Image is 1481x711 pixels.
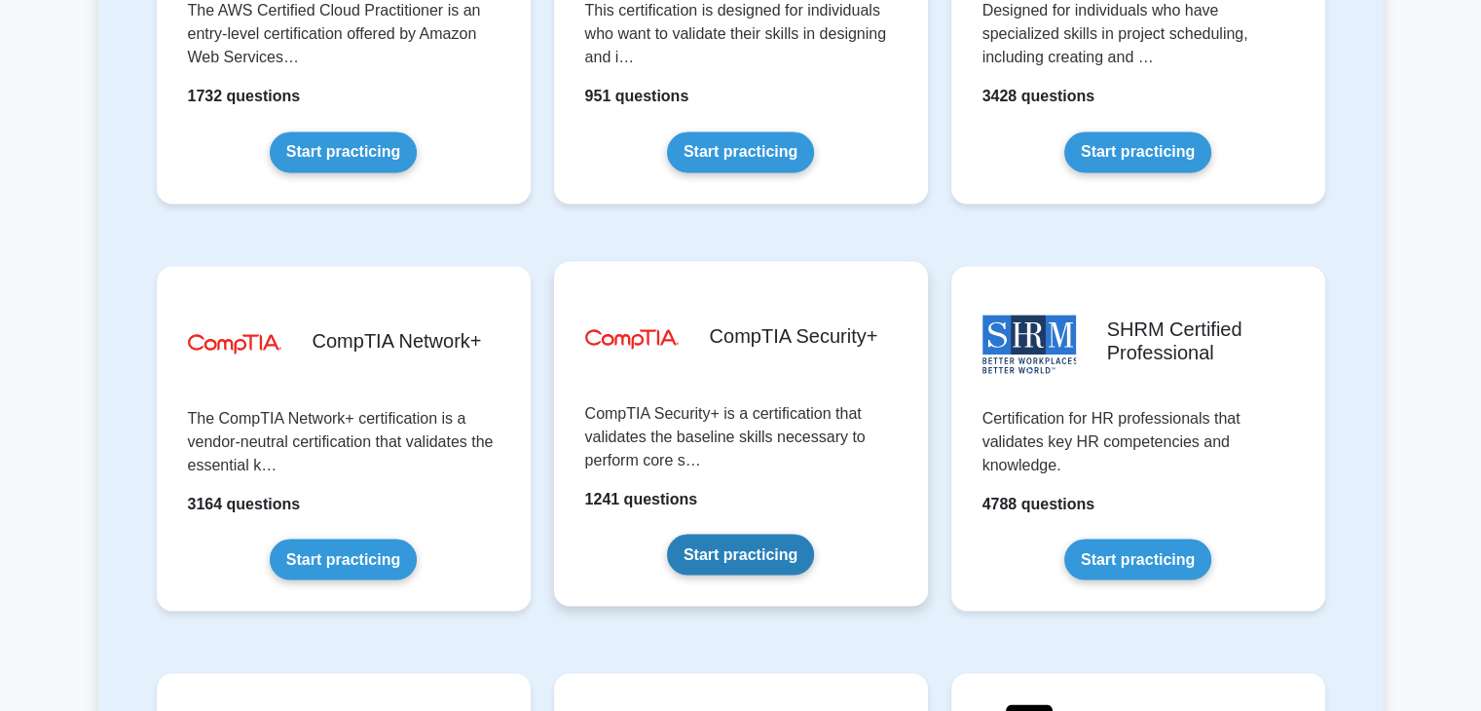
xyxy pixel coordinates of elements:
a: Start practicing [1064,539,1211,580]
a: Start practicing [667,534,814,575]
a: Start practicing [270,131,417,172]
a: Start practicing [270,539,417,580]
a: Start practicing [667,131,814,172]
a: Start practicing [1064,131,1211,172]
